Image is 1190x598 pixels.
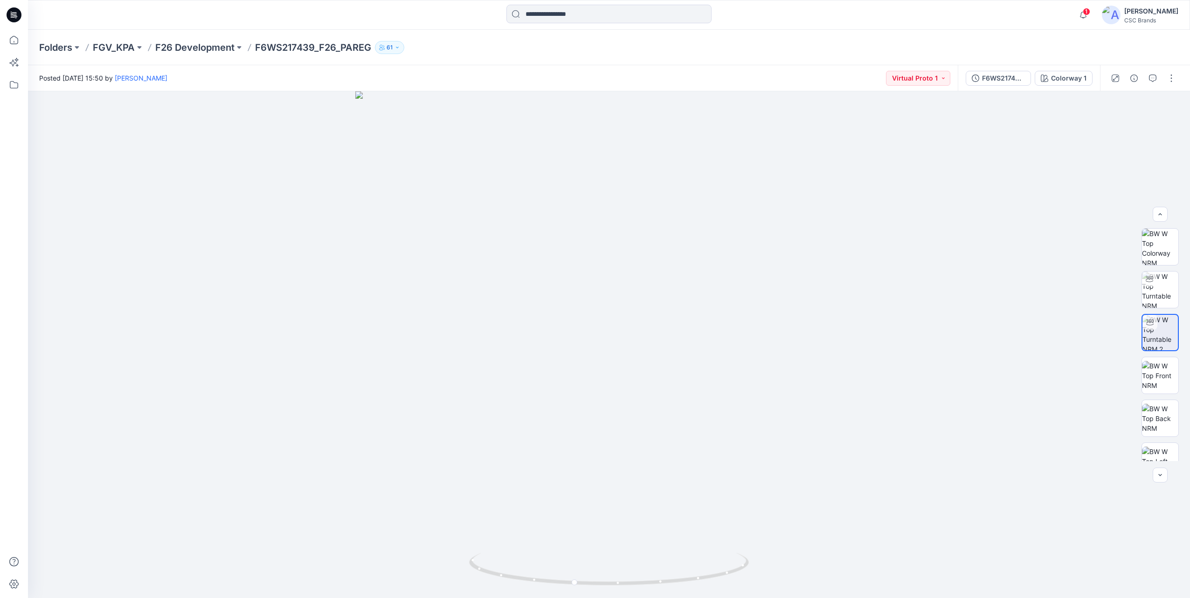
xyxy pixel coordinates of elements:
[375,41,404,54] button: 61
[39,41,72,54] a: Folders
[1142,229,1178,265] img: BW W Top Colorway NRM
[1051,73,1086,83] div: Colorway 1
[1102,6,1121,24] img: avatar
[1127,71,1142,86] button: Details
[982,73,1025,83] div: F6WS217439_F26_PAREG_VP1
[39,73,167,83] span: Posted [DATE] 15:50 by
[155,41,235,54] a: F26 Development
[1035,71,1093,86] button: Colorway 1
[1142,447,1178,476] img: BW W Top Left NRM
[966,71,1031,86] button: F6WS217439_F26_PAREG_VP1
[93,41,135,54] a: FGV_KPA
[1124,17,1178,24] div: CSC Brands
[1124,6,1178,17] div: [PERSON_NAME]
[255,41,371,54] p: F6WS217439_F26_PAREG
[1142,272,1178,308] img: BW W Top Turntable NRM
[1142,361,1178,390] img: BW W Top Front NRM
[1142,404,1178,433] img: BW W Top Back NRM
[115,74,167,82] a: [PERSON_NAME]
[387,42,393,53] p: 61
[1142,315,1178,350] img: BW W Top Turntable NRM 2
[1083,8,1090,15] span: 1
